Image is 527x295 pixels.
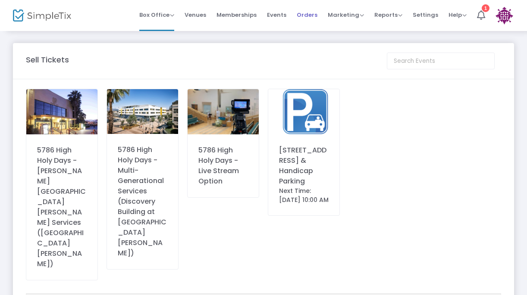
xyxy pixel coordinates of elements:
div: [STREET_ADDRESS] & Handicap Parking [279,145,329,186]
div: 5786 High Holy Days - Multi-Generational Services (Discovery Building at [GEOGRAPHIC_DATA][PERSON... [118,145,167,258]
span: Orders [297,4,317,26]
span: Marketing [328,11,364,19]
span: Box Office [139,11,174,19]
span: Venues [185,4,206,26]
m-panel-title: Sell Tickets [26,54,69,65]
img: 638576269594860971638261109720977930637953388428885090KILivestreamHHDImage.jpg [188,89,259,134]
input: Search Events [387,53,495,69]
div: Next Time: [DATE] 10:00 AM [279,186,329,205]
span: Reports [374,11,402,19]
img: 638576232061168971638242796451800326637953335197422082BarnumHallDuskOutside.jpeg [26,89,97,134]
span: Events [267,4,286,26]
span: Help [449,11,467,19]
div: 1 [482,4,489,12]
span: Memberships [216,4,257,26]
div: 5786 High Holy Days - [PERSON_NAME][GEOGRAPHIC_DATA][PERSON_NAME] Services ([GEOGRAPHIC_DATA][PER... [37,145,87,269]
img: 638910584985590434638576272352431980HHDParkingImage.png [268,89,339,134]
span: Settings [413,4,438,26]
div: 5786 High Holy Days - Live Stream Option [198,145,248,186]
img: SaMoHighDiscoveryBuilding.jpg [107,89,178,134]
